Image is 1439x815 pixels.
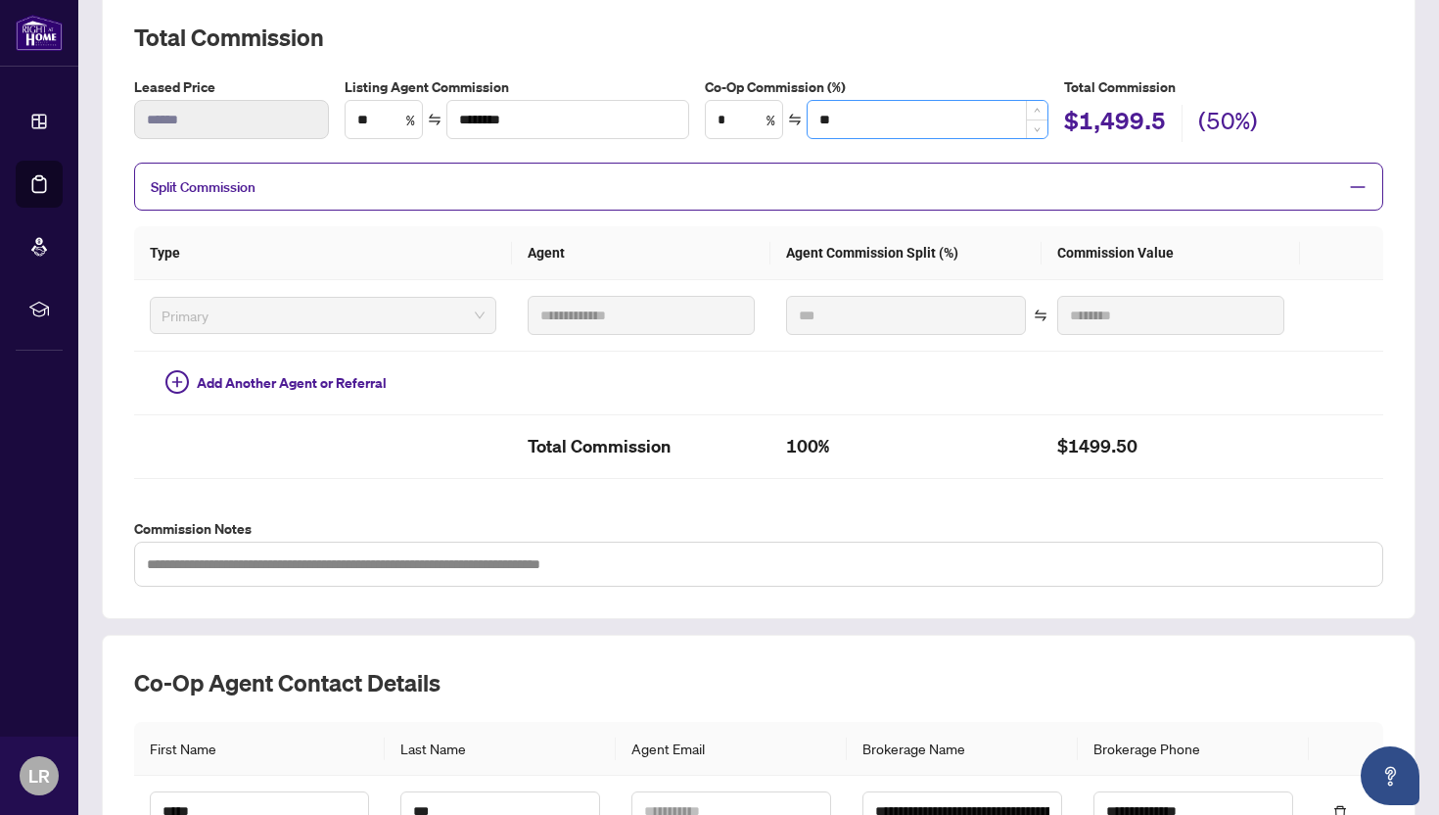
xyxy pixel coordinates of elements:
span: down [1034,126,1041,133]
h2: $1499.50 [1057,431,1284,462]
span: plus-circle [165,370,189,394]
span: Primary [162,301,485,330]
label: Co-Op Commission (%) [705,76,1049,98]
th: Agent [512,226,770,280]
span: Add Another Agent or Referral [197,372,387,394]
button: Open asap [1361,746,1419,805]
h5: Total Commission [1064,76,1383,98]
h2: (50%) [1198,105,1258,142]
span: swap [428,113,441,126]
th: Agent Commission Split (%) [770,226,1042,280]
h2: $1,499.5 [1064,105,1166,142]
label: Listing Agent Commission [345,76,689,98]
h2: 100% [786,431,1026,462]
th: Last Name [385,722,616,776]
img: logo [16,15,63,51]
span: swap [788,113,802,126]
button: Add Another Agent or Referral [150,367,402,399]
h2: Total Commission [134,22,1383,53]
span: Increase Value [1026,101,1047,120]
span: swap [1034,309,1047,322]
span: LR [28,762,50,790]
div: Split Commission [134,163,1383,211]
h2: Total Commission [528,431,755,462]
th: Brokerage Phone [1078,722,1309,776]
span: Split Commission [151,178,255,196]
th: First Name [134,722,385,776]
label: Leased Price [134,76,329,98]
th: Agent Email [616,722,847,776]
th: Brokerage Name [847,722,1078,776]
span: up [1034,107,1041,114]
span: minus [1349,178,1367,196]
th: Commission Value [1042,226,1300,280]
h2: Co-op Agent Contact Details [134,667,1383,698]
th: Type [134,226,512,280]
span: Decrease Value [1026,120,1047,138]
label: Commission Notes [134,518,1383,540]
